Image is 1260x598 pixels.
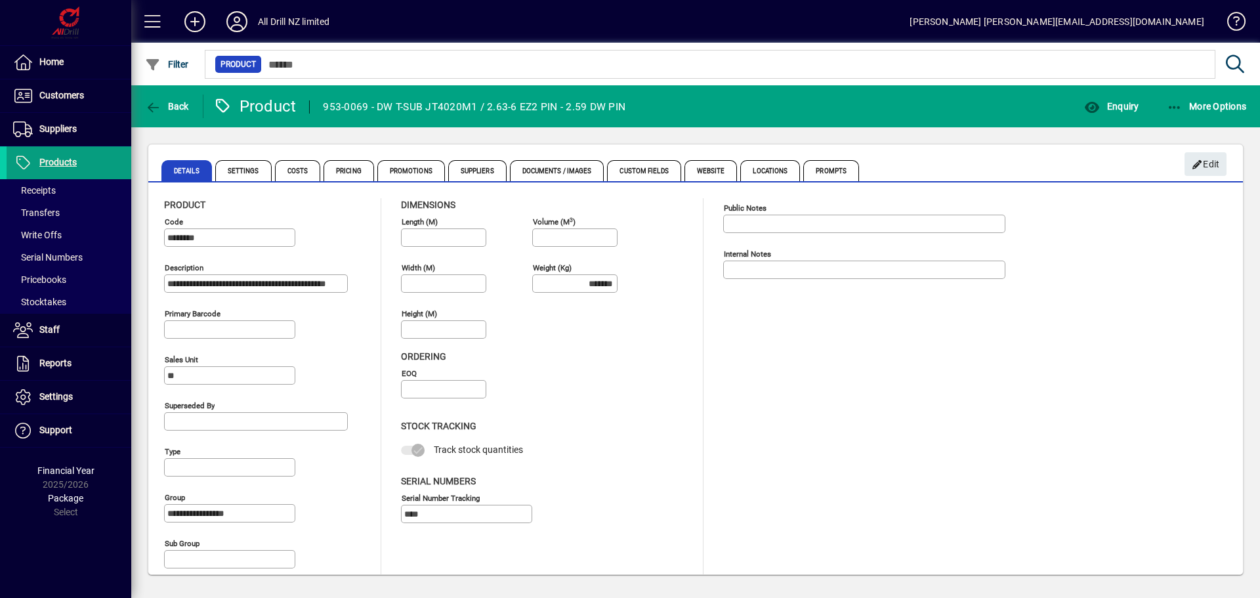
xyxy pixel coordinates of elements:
[401,476,476,486] span: Serial Numbers
[142,95,192,118] button: Back
[434,444,523,455] span: Track stock quantities
[165,539,199,548] mat-label: Sub group
[48,493,83,503] span: Package
[7,246,131,268] a: Serial Numbers
[39,90,84,100] span: Customers
[7,268,131,291] a: Pricebooks
[1217,3,1244,45] a: Knowledge Base
[1164,95,1250,118] button: More Options
[7,46,131,79] a: Home
[377,160,445,181] span: Promotions
[258,11,330,32] div: All Drill NZ limited
[165,493,185,502] mat-label: Group
[39,391,73,402] span: Settings
[7,113,131,146] a: Suppliers
[165,263,203,272] mat-label: Description
[39,123,77,134] span: Suppliers
[161,160,212,181] span: Details
[13,274,66,285] span: Pricebooks
[401,351,446,362] span: Ordering
[39,358,72,368] span: Reports
[7,202,131,224] a: Transfers
[803,160,859,181] span: Prompts
[13,185,56,196] span: Receipts
[39,425,72,435] span: Support
[402,493,480,502] mat-label: Serial Number tracking
[402,309,437,318] mat-label: Height (m)
[39,324,60,335] span: Staff
[220,58,256,71] span: Product
[570,216,573,223] sup: 3
[1185,152,1227,176] button: Edit
[402,217,438,226] mat-label: Length (m)
[910,11,1204,32] div: [PERSON_NAME] [PERSON_NAME][EMAIL_ADDRESS][DOMAIN_NAME]
[7,291,131,313] a: Stocktakes
[275,160,321,181] span: Costs
[13,230,62,240] span: Write Offs
[402,263,435,272] mat-label: Width (m)
[7,314,131,347] a: Staff
[37,465,94,476] span: Financial Year
[724,249,771,259] mat-label: Internal Notes
[165,401,215,410] mat-label: Superseded by
[533,217,576,226] mat-label: Volume (m )
[145,101,189,112] span: Back
[216,10,258,33] button: Profile
[165,355,198,364] mat-label: Sales unit
[131,95,203,118] app-page-header-button: Back
[165,309,220,318] mat-label: Primary barcode
[13,252,83,263] span: Serial Numbers
[323,96,625,117] div: 953-0069 - DW T-SUB JT4020M1 / 2.63-6 EZ2 PIN - 2.59 DW PIN
[13,297,66,307] span: Stocktakes
[213,96,297,117] div: Product
[1081,95,1142,118] button: Enquiry
[684,160,738,181] span: Website
[1167,101,1247,112] span: More Options
[740,160,800,181] span: Locations
[401,421,476,431] span: Stock Tracking
[402,369,417,378] mat-label: EOQ
[174,10,216,33] button: Add
[13,207,60,218] span: Transfers
[7,414,131,447] a: Support
[215,160,272,181] span: Settings
[7,179,131,202] a: Receipts
[142,53,192,76] button: Filter
[510,160,604,181] span: Documents / Images
[1084,101,1139,112] span: Enquiry
[607,160,681,181] span: Custom Fields
[164,200,205,210] span: Product
[1192,154,1220,175] span: Edit
[7,381,131,414] a: Settings
[533,263,572,272] mat-label: Weight (Kg)
[7,79,131,112] a: Customers
[39,56,64,67] span: Home
[7,347,131,380] a: Reports
[39,157,77,167] span: Products
[324,160,374,181] span: Pricing
[145,59,189,70] span: Filter
[165,217,183,226] mat-label: Code
[448,160,507,181] span: Suppliers
[165,447,180,456] mat-label: Type
[401,200,455,210] span: Dimensions
[724,203,766,213] mat-label: Public Notes
[7,224,131,246] a: Write Offs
